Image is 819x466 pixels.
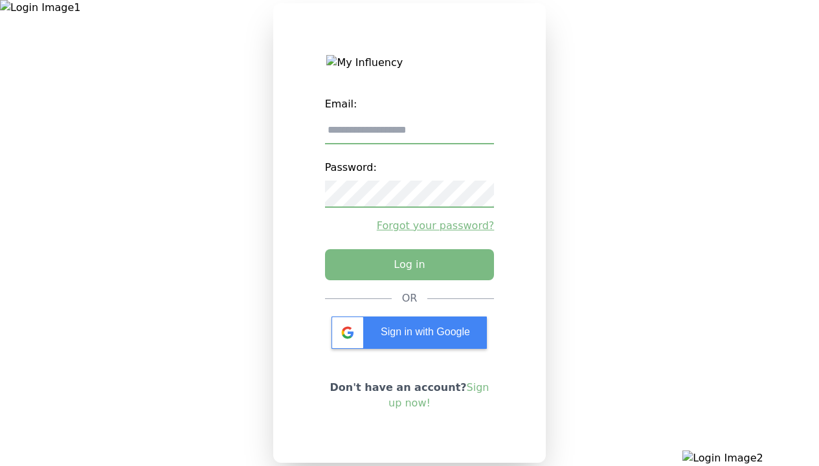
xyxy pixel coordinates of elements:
[325,249,495,280] button: Log in
[381,326,470,337] span: Sign in with Google
[325,91,495,117] label: Email:
[325,218,495,234] a: Forgot your password?
[682,450,819,466] img: Login Image2
[331,316,487,349] div: Sign in with Google
[325,155,495,181] label: Password:
[326,55,492,71] img: My Influency
[325,380,495,411] p: Don't have an account?
[402,291,418,306] div: OR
